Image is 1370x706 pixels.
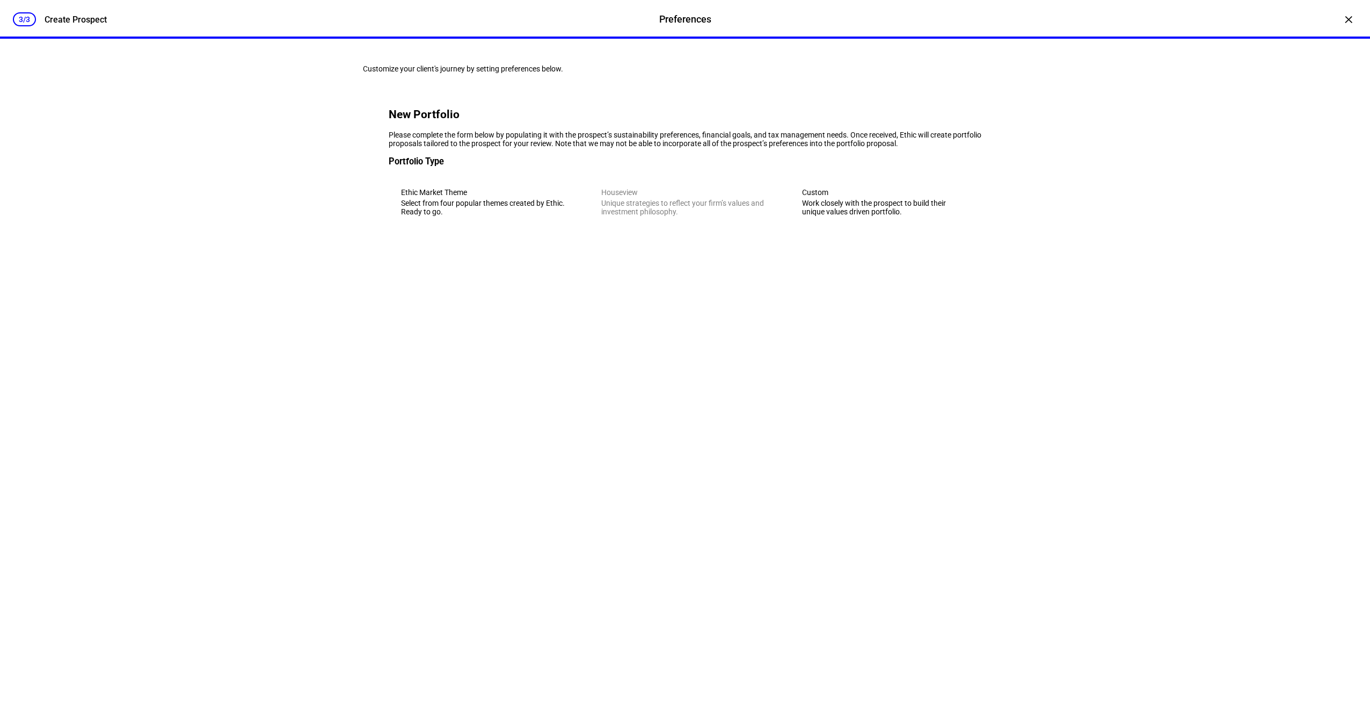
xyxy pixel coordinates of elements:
div: Preferences [659,12,711,26]
div: Please complete the form below by populating it with the prospect’s sustainability preferences, f... [389,131,981,148]
eth-mega-radio-button: Custom [790,176,981,228]
div: × [1340,11,1357,28]
div: Select from four popular themes created by Ethic. Ready to go. [401,199,568,216]
div: Customize your client's journey by setting preferences below. [363,64,1007,73]
h3: Portfolio Type [389,156,981,167]
div: Ethic Market Theme [401,188,568,197]
h2: New Portfolio [389,108,981,121]
div: 3/3 [13,12,36,26]
div: Work closely with the prospect to build their unique values driven portfolio. [802,199,969,216]
div: Custom [802,188,969,197]
eth-mega-radio-button: Ethic Market Theme [389,176,580,228]
div: Create Prospect [45,15,107,25]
